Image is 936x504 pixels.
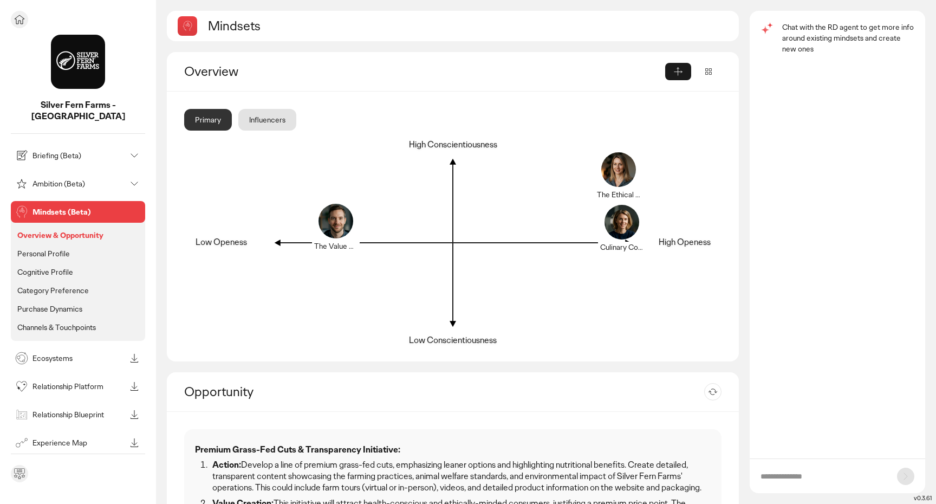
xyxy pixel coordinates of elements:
[32,439,126,447] p: Experience Map
[209,460,711,493] li: Develop a line of premium grass-fed cuts, emphasizing leaner options and highlighting nutritional...
[659,237,711,248] div: High Openess
[17,322,96,332] p: Channels & Touchpoints
[184,109,232,131] div: Primary
[17,304,82,314] p: Purchase Dynamics
[409,335,497,346] div: Low Conscientiousness
[17,286,89,295] p: Category Preference
[51,35,105,89] img: project avatar
[17,267,73,277] p: Cognitive Profile
[32,411,126,418] p: Relationship Blueprint
[212,459,241,470] strong: Action:
[238,109,296,131] div: Influencers
[196,237,247,248] div: Low Openess
[208,17,261,34] h2: Mindsets
[32,152,126,159] p: Briefing (Beta)
[704,383,721,400] button: Refresh
[32,180,126,188] p: Ambition (Beta)
[782,22,914,54] p: Chat with the RD agent to get more info around existing mindsets and create new ones
[32,383,126,390] p: Relationship Platform
[184,63,665,80] div: Overview
[32,354,126,362] p: Ecosystems
[11,465,28,482] div: Send feedback
[32,208,141,216] p: Mindsets (Beta)
[184,383,253,400] h2: Opportunity
[17,249,70,259] p: Personal Profile
[409,139,497,151] div: High Conscientiousness
[17,230,103,240] p: Overview & Opportunity
[195,444,400,455] strong: Premium Grass-Fed Cuts & Transparency Initiative:
[11,100,145,122] p: Silver Fern Farms - United States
